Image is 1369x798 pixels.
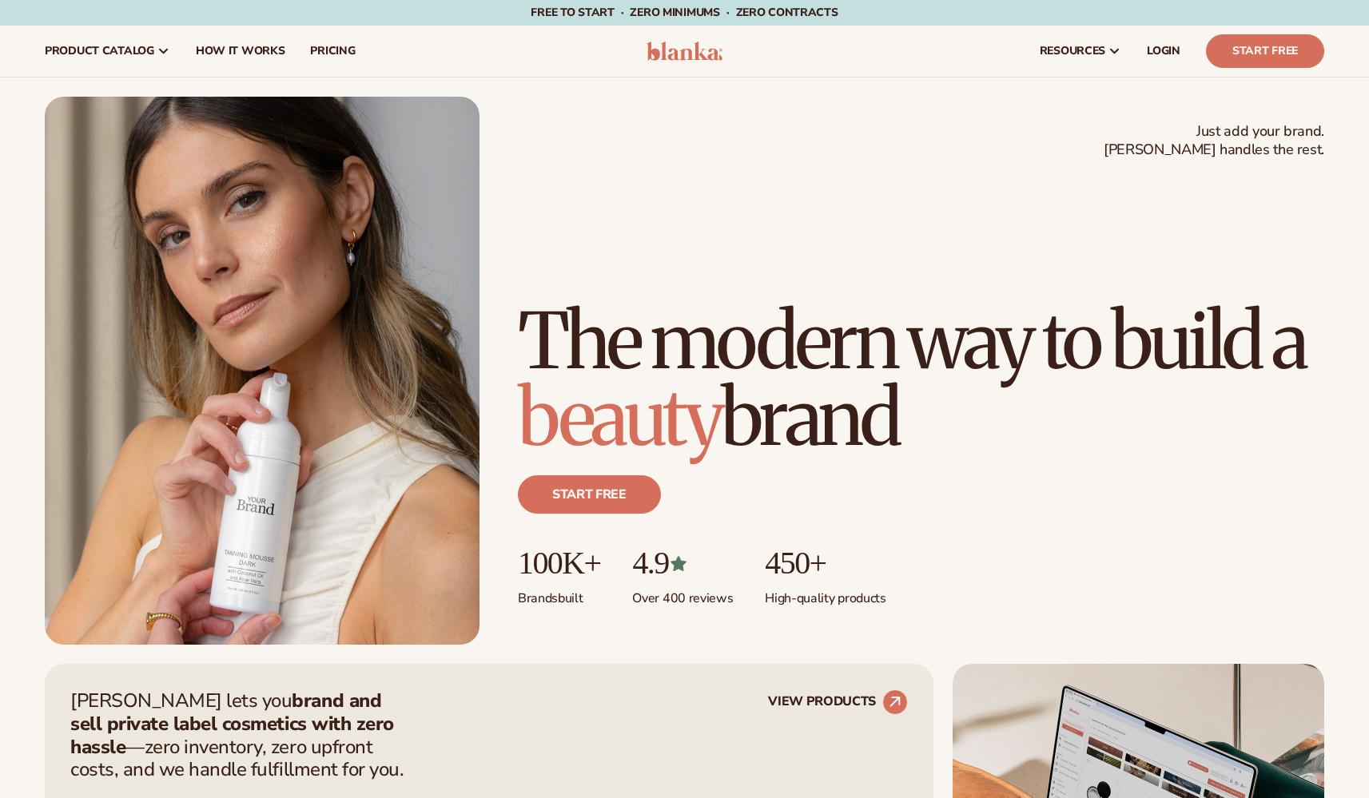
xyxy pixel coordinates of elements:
[768,689,908,715] a: VIEW PRODUCTS
[45,97,480,645] img: Female holding tanning mousse.
[1104,122,1324,160] span: Just add your brand. [PERSON_NAME] handles the rest.
[632,546,733,581] p: 4.9
[1134,26,1193,77] a: LOGIN
[518,475,661,514] a: Start free
[518,546,600,581] p: 100K+
[1147,45,1180,58] span: LOGIN
[518,303,1324,456] h1: The modern way to build a brand
[647,42,722,61] img: logo
[1040,45,1105,58] span: resources
[632,581,733,607] p: Over 400 reviews
[531,5,838,20] span: Free to start · ZERO minimums · ZERO contracts
[183,26,298,77] a: How It Works
[1206,34,1324,68] a: Start Free
[297,26,368,77] a: pricing
[70,689,414,781] p: [PERSON_NAME] lets you —zero inventory, zero upfront costs, and we handle fulfillment for you.
[765,581,885,607] p: High-quality products
[45,45,154,58] span: product catalog
[310,45,355,58] span: pricing
[765,546,885,581] p: 450+
[70,688,394,760] strong: brand and sell private label cosmetics with zero hassle
[196,45,285,58] span: How It Works
[518,581,600,607] p: Brands built
[1027,26,1134,77] a: resources
[32,26,183,77] a: product catalog
[518,370,721,466] span: beauty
